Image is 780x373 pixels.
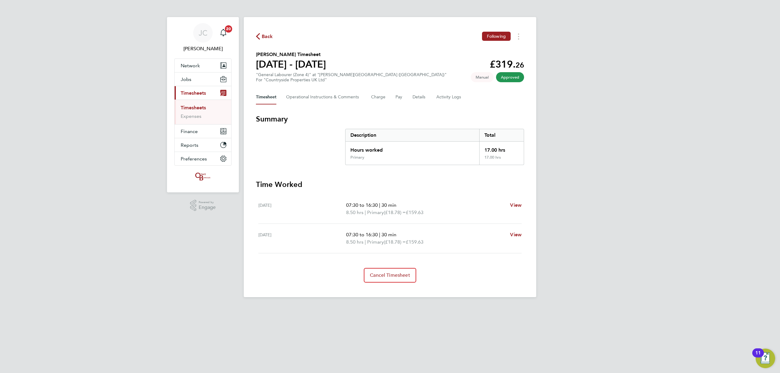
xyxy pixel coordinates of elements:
[384,209,406,215] span: (£18.78) =
[175,100,231,124] div: Timesheets
[370,272,410,278] span: Cancel Timesheet
[346,209,363,215] span: 8.50 hrs
[346,129,479,141] div: Description
[175,152,231,165] button: Preferences
[256,33,273,40] button: Back
[381,232,396,238] span: 30 min
[756,349,775,368] button: Open Resource Center, 11 new notifications
[199,29,207,37] span: JC
[406,239,424,245] span: £159.63
[346,142,479,155] div: Hours worked
[225,25,232,33] span: 20
[345,129,524,165] div: Summary
[199,200,216,205] span: Powered by
[471,72,494,82] span: This timesheet was manually created.
[167,17,239,192] nav: Main navigation
[256,77,447,83] div: For "Countryside Properties UK Ltd"
[258,231,346,246] div: [DATE]
[379,202,380,208] span: |
[262,33,273,40] span: Back
[346,239,363,245] span: 8.50 hrs
[381,202,396,208] span: 30 min
[175,138,231,152] button: Reports
[510,202,522,209] a: View
[175,86,231,100] button: Timesheets
[174,45,232,52] span: James Crawley
[181,105,206,111] a: Timesheets
[181,156,207,162] span: Preferences
[516,61,524,69] span: 26
[510,231,522,238] a: View
[258,202,346,216] div: [DATE]
[365,209,366,215] span: |
[482,32,511,41] button: Following
[413,90,427,104] button: Details
[181,63,200,69] span: Network
[256,72,447,83] div: "General Labourer (Zone 4)" at "[PERSON_NAME][GEOGRAPHIC_DATA] ([GEOGRAPHIC_DATA])"
[175,125,231,138] button: Finance
[256,58,326,70] h1: [DATE] - [DATE]
[384,239,406,245] span: (£18.78) =
[490,58,524,70] app-decimal: £319.
[174,172,232,181] a: Go to home page
[365,239,366,245] span: |
[479,129,524,141] div: Total
[256,114,524,283] section: Timesheet
[256,114,524,124] h3: Summary
[395,90,403,104] button: Pay
[364,268,416,283] button: Cancel Timesheet
[256,90,276,104] button: Timesheet
[181,113,201,119] a: Expenses
[513,32,524,41] button: Timesheets Menu
[256,51,326,58] h2: [PERSON_NAME] Timesheet
[379,232,380,238] span: |
[371,90,386,104] button: Charge
[194,172,212,181] img: oneillandbrennan-logo-retina.png
[487,33,506,39] span: Following
[496,72,524,82] span: This timesheet has been approved.
[181,76,191,82] span: Jobs
[175,59,231,72] button: Network
[479,155,524,165] div: 17.00 hrs
[174,23,232,52] a: JC[PERSON_NAME]
[350,155,364,160] div: Primary
[199,205,216,210] span: Engage
[510,202,522,208] span: View
[181,90,206,96] span: Timesheets
[510,232,522,238] span: View
[367,209,384,216] span: Primary
[217,23,229,43] a: 20
[346,202,378,208] span: 07:30 to 16:30
[479,142,524,155] div: 17.00 hrs
[286,90,361,104] button: Operational Instructions & Comments
[181,128,198,134] span: Finance
[406,209,424,215] span: £159.63
[256,180,524,189] h3: Time Worked
[181,142,198,148] span: Reports
[190,200,216,211] a: Powered byEngage
[367,238,384,246] span: Primary
[175,72,231,86] button: Jobs
[755,353,761,361] div: 11
[346,232,378,238] span: 07:30 to 16:30
[436,90,462,104] button: Activity Logs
